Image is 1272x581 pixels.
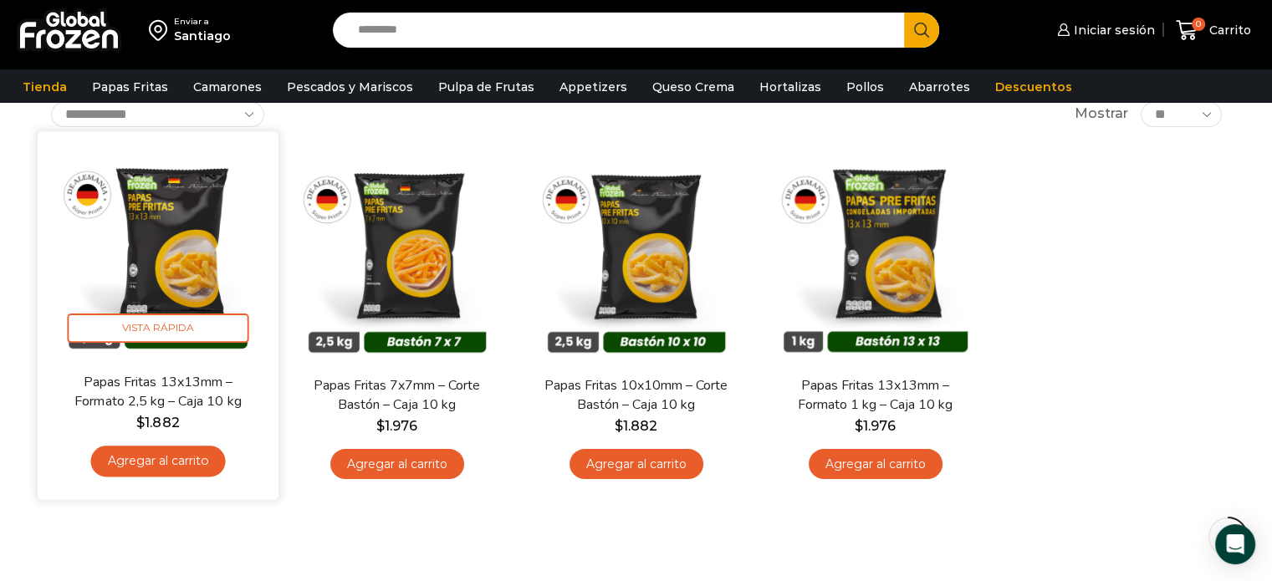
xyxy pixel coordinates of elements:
a: Papas Fritas [84,71,176,103]
a: Papas Fritas 13x13mm – Formato 1 kg – Caja 10 kg [779,376,971,415]
a: Agregar al carrito: “Papas Fritas 10x10mm - Corte Bastón - Caja 10 kg” [570,449,703,480]
a: Papas Fritas 7x7mm – Corte Bastón – Caja 10 kg [300,376,493,415]
img: address-field-icon.svg [149,16,174,44]
a: Agregar al carrito: “Papas Fritas 13x13mm - Formato 1 kg - Caja 10 kg” [809,449,943,480]
span: $ [136,414,145,430]
span: Vista Rápida [67,313,248,343]
div: Santiago [174,28,231,44]
span: $ [376,418,385,434]
bdi: 1.976 [855,418,896,434]
span: 0 [1192,18,1205,31]
select: Pedido de la tienda [51,102,264,127]
a: Agregar al carrito: “Papas Fritas 7x7mm - Corte Bastón - Caja 10 kg” [330,449,464,480]
a: Agregar al carrito: “Papas Fritas 13x13mm - Formato 2,5 kg - Caja 10 kg” [90,446,225,477]
span: Iniciar sesión [1070,22,1155,38]
a: Papas Fritas 10x10mm – Corte Bastón – Caja 10 kg [539,376,732,415]
div: Open Intercom Messenger [1215,524,1255,564]
a: Hortalizas [751,71,830,103]
a: Abarrotes [901,71,978,103]
a: Iniciar sesión [1053,13,1155,47]
a: 0 Carrito [1172,11,1255,50]
span: Carrito [1205,22,1251,38]
a: Camarones [185,71,270,103]
bdi: 1.882 [615,418,657,434]
div: Enviar a [174,16,231,28]
a: Queso Crema [644,71,743,103]
a: Descuentos [987,71,1080,103]
a: Pescados y Mariscos [278,71,421,103]
bdi: 1.976 [376,418,417,434]
span: $ [615,418,623,434]
a: Papas Fritas 13x13mm – Formato 2,5 kg – Caja 10 kg [60,372,254,411]
a: Pulpa de Frutas [430,71,543,103]
span: Mostrar [1075,104,1128,124]
button: Search button [904,13,939,48]
bdi: 1.882 [136,414,179,430]
a: Appetizers [551,71,636,103]
span: $ [855,418,863,434]
a: Pollos [838,71,892,103]
a: Tienda [14,71,75,103]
